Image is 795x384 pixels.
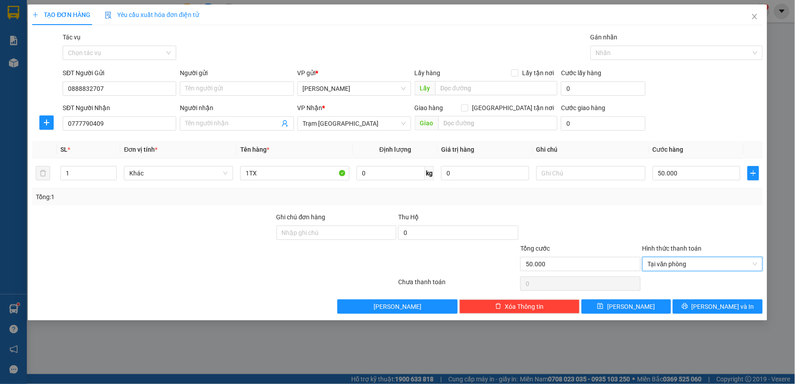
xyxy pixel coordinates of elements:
span: [GEOGRAPHIC_DATA] tận nơi [468,103,557,113]
div: Người gửi [180,68,293,78]
span: SL [60,146,68,153]
input: Dọc đường [438,116,558,130]
span: Tổng cước [520,245,550,252]
span: Xóa Thông tin [505,302,544,311]
span: Tên hàng [240,146,269,153]
div: SĐT Người Gửi [63,68,176,78]
span: Nhận: [85,9,107,18]
span: Giá trị hàng [441,146,474,153]
div: Tổng: 1 [36,192,307,202]
button: [PERSON_NAME] [337,299,458,314]
span: Cước hàng [653,146,684,153]
span: user-add [281,120,289,127]
span: Đơn vị tính [124,146,157,153]
span: Đã thu : [7,48,34,57]
div: 30.000 [7,47,81,58]
input: Ghi chú đơn hàng [276,226,397,240]
span: plus [32,12,38,18]
th: Ghi chú [533,141,649,158]
input: 0 [441,166,529,180]
span: Tại văn phòng [648,257,757,271]
span: Khác [129,166,228,180]
img: icon [105,12,112,19]
span: [PERSON_NAME] [607,302,655,311]
button: delete [36,166,50,180]
button: printer[PERSON_NAME] và In [673,299,763,314]
button: plus [748,166,759,180]
span: Giao hàng [415,104,443,111]
span: Yêu cầu xuất hóa đơn điện tử [105,11,199,18]
label: Cước giao hàng [561,104,605,111]
span: Định lượng [379,146,411,153]
button: save[PERSON_NAME] [582,299,672,314]
span: Lấy hàng [415,69,441,77]
input: Dọc đường [435,81,558,95]
span: Gửi: [8,8,21,17]
span: close [751,13,758,20]
span: plus [748,170,758,177]
span: Phan Thiết [303,82,406,95]
input: VD: Bàn, Ghế [240,166,349,180]
label: Gán nhãn [591,34,618,41]
span: Thu Hộ [398,213,419,221]
div: SĐT Người Nhận [63,103,176,113]
label: Cước lấy hàng [561,69,601,77]
span: Lấy [415,81,435,95]
div: 0913644077 [8,28,79,40]
span: Trạm Sài Gòn [303,117,406,130]
input: Cước lấy hàng [561,81,646,96]
span: Giao [415,116,438,130]
span: save [597,303,604,310]
span: Lấy tận nơi [519,68,557,78]
span: [PERSON_NAME] [374,302,421,311]
span: plus [40,119,53,126]
div: 0989674354 [85,29,176,42]
span: TẠO ĐƠN HÀNG [32,11,90,18]
span: delete [495,303,502,310]
span: [PERSON_NAME] và In [692,302,754,311]
button: plus [39,115,54,130]
span: kg [425,166,434,180]
div: Trạm [GEOGRAPHIC_DATA] [85,8,176,29]
span: SL [105,62,117,75]
label: Ghi chú đơn hàng [276,213,326,221]
input: Cước giao hàng [561,116,646,131]
span: VP Nhận [298,104,323,111]
span: printer [682,303,688,310]
label: Tác vụ [63,34,81,41]
div: [PERSON_NAME] [8,8,79,28]
div: Người nhận [180,103,293,113]
div: Chưa thanh toán [397,277,519,293]
div: VP gửi [298,68,411,78]
div: Tên hàng: 1 CUC VÉ ( : 1 ) [8,63,176,74]
label: Hình thức thanh toán [642,245,702,252]
input: Ghi Chú [536,166,646,180]
button: deleteXóa Thông tin [459,299,580,314]
button: Close [742,4,767,30]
